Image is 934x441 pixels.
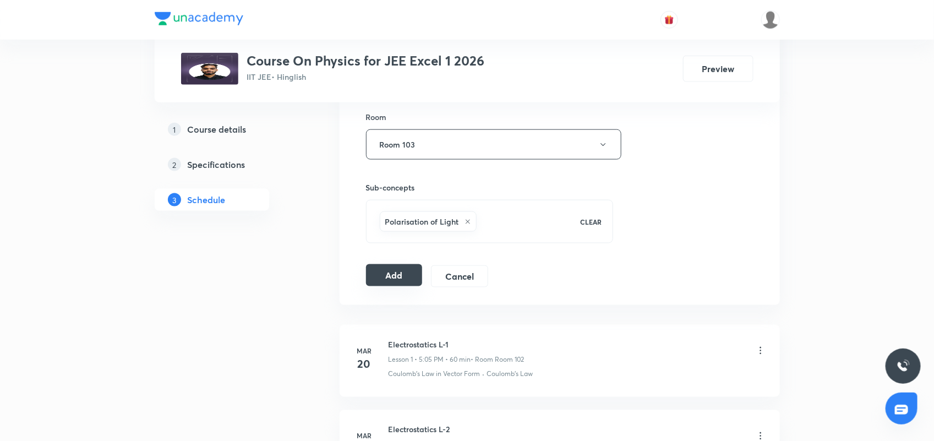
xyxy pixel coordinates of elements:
h6: Polarisation of Light [385,216,459,227]
p: Lesson 1 • 5:05 PM • 60 min [389,355,471,364]
img: avatar [664,15,674,25]
a: Company Logo [155,12,243,28]
button: Room 103 [366,129,621,160]
h6: Mar [353,431,375,441]
h6: Electrostatics L-1 [389,339,525,350]
img: Bhuwan Singh [761,10,780,29]
div: · [483,369,485,379]
h6: Sub-concepts [366,182,614,193]
p: CLEAR [580,217,602,227]
h6: Room [366,111,387,123]
p: Coulomb's Law in Vector Form [389,369,480,379]
p: 2 [168,158,181,171]
h4: 20 [353,356,375,372]
button: Preview [683,56,753,82]
button: avatar [660,11,678,29]
a: 1Course details [155,118,304,140]
h6: Mar [353,346,375,356]
h5: Schedule [188,193,226,206]
h5: Specifications [188,158,245,171]
img: Company Logo [155,12,243,25]
img: ttu [897,360,910,373]
h5: Course details [188,123,247,136]
p: Coulomb's Law [487,369,533,379]
p: IIT JEE • Hinglish [247,71,485,83]
h3: Course On Physics for JEE Excel 1 2026 [247,53,485,69]
p: 3 [168,193,181,206]
p: • Room Room 102 [471,355,525,364]
button: Add [366,264,423,286]
p: 1 [168,123,181,136]
button: Cancel [431,265,488,287]
h6: Electrostatics L-2 [389,424,526,435]
img: 645d1cb24ce54c3fa77df2ac57e60657.png [181,53,238,85]
a: 2Specifications [155,154,304,176]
